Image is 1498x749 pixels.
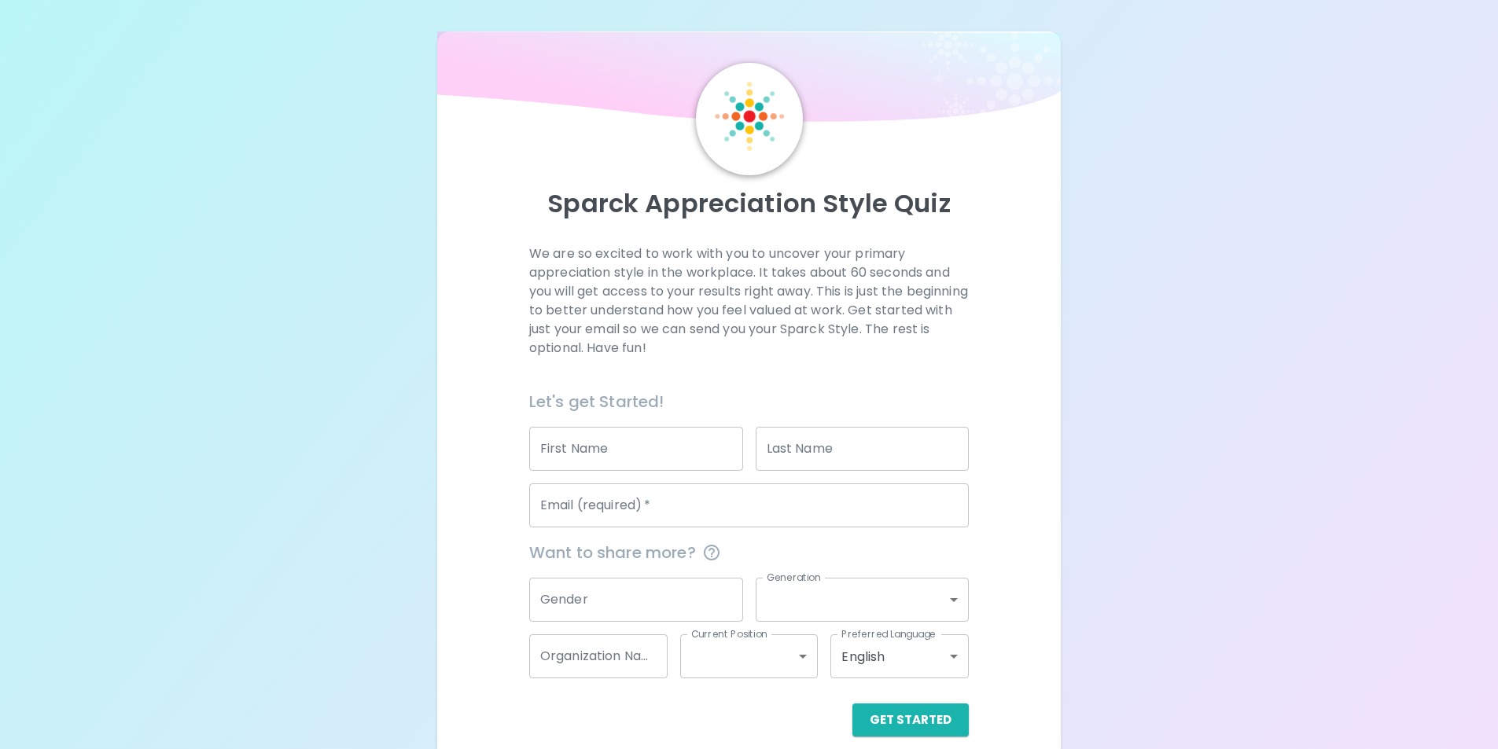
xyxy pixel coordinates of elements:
p: We are so excited to work with you to uncover your primary appreciation style in the workplace. I... [529,244,969,358]
h6: Let's get Started! [529,389,969,414]
p: Sparck Appreciation Style Quiz [456,188,1043,219]
button: Get Started [852,703,969,736]
div: English [830,634,969,678]
span: Want to share more? [529,540,969,565]
img: wave [437,31,1062,130]
label: Current Position [691,627,767,641]
svg: This information is completely confidential and only used for aggregated appreciation studies at ... [702,543,721,562]
label: Generation [767,571,821,584]
img: Sparck Logo [715,82,784,151]
label: Preferred Language [841,627,936,641]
